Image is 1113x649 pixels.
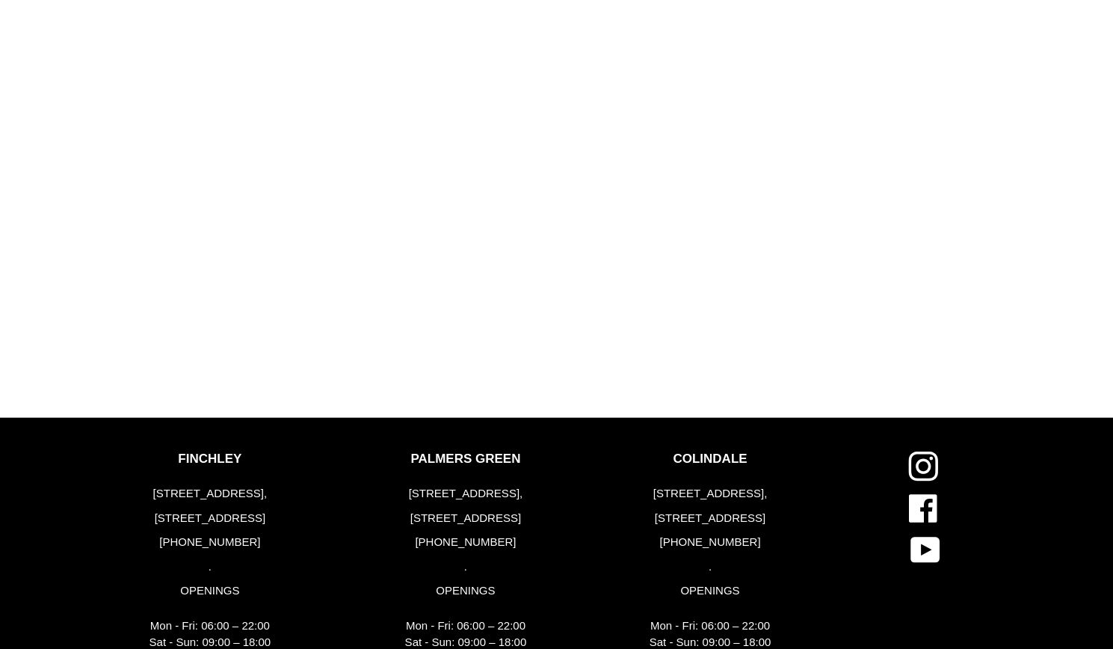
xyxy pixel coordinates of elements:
[650,558,771,575] p: .
[650,509,771,526] p: [STREET_ADDRESS]
[405,582,527,599] p: OPENINGS
[149,533,271,550] p: [PHONE_NUMBER]
[650,485,771,502] p: [STREET_ADDRESS],
[650,582,771,599] p: OPENINGS
[405,558,527,575] p: .
[149,509,271,526] p: [STREET_ADDRESS]
[149,582,271,599] p: OPENINGS
[405,509,527,526] p: [STREET_ADDRESS]
[405,485,527,502] p: [STREET_ADDRESS],
[405,451,527,466] p: PALMERS GREEN
[650,533,771,550] p: [PHONE_NUMBER]
[149,485,271,502] p: [STREET_ADDRESS],
[405,533,527,550] p: [PHONE_NUMBER]
[149,558,271,575] p: .
[149,451,271,466] p: FINCHLEY
[650,451,771,466] p: COLINDALE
